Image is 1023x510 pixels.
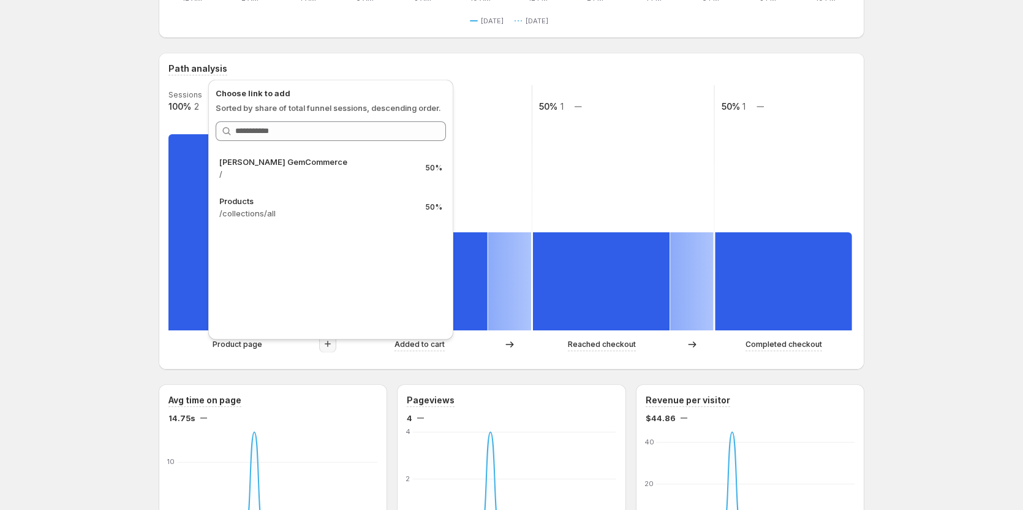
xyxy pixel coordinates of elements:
button: [DATE] [515,13,553,28]
text: 100% [168,101,191,112]
span: 14.75s [168,412,195,424]
p: / [219,168,415,180]
p: Sorted by share of total funnel sessions, descending order. [216,102,446,114]
p: /collections/all [219,207,415,219]
span: 4 [407,412,412,424]
button: [DATE] [470,13,508,28]
h3: Pageviews [407,394,455,406]
h3: Avg time on page [168,394,241,406]
text: Sessions [168,90,202,99]
text: 1 [742,101,746,112]
h3: Path analysis [168,63,227,75]
text: 2 [194,101,199,112]
text: 10 [167,457,175,466]
p: Reached checkout [568,338,636,351]
text: 50% [539,101,557,112]
span: $44.86 [646,412,676,424]
text: 1 [561,101,564,112]
p: 50% [425,202,442,212]
text: 40 [644,438,654,446]
text: 4 [406,427,410,436]
p: Products [219,195,415,207]
p: Added to cart [394,338,445,351]
p: Completed checkout [746,338,822,351]
span: [DATE] [481,16,504,26]
p: Choose link to add [216,87,446,99]
text: 20 [644,479,654,488]
p: Product page [213,338,262,351]
span: [DATE] [526,16,548,26]
h3: Revenue per visitor [646,394,730,406]
text: 50% [722,101,740,112]
p: [PERSON_NAME] GemCommerce [219,156,415,168]
text: 2 [406,474,410,483]
p: 50% [425,163,442,173]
